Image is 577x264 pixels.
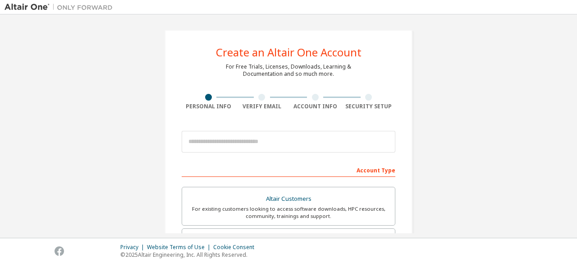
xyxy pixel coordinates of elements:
[226,63,351,78] div: For Free Trials, Licenses, Downloads, Learning & Documentation and so much more.
[55,246,64,256] img: facebook.svg
[182,103,235,110] div: Personal Info
[5,3,117,12] img: Altair One
[342,103,396,110] div: Security Setup
[216,47,362,58] div: Create an Altair One Account
[235,103,289,110] div: Verify Email
[188,205,389,220] div: For existing customers looking to access software downloads, HPC resources, community, trainings ...
[188,193,389,205] div: Altair Customers
[120,244,147,251] div: Privacy
[288,103,342,110] div: Account Info
[120,251,260,259] p: © 2025 Altair Engineering, Inc. All Rights Reserved.
[182,162,395,177] div: Account Type
[213,244,260,251] div: Cookie Consent
[147,244,213,251] div: Website Terms of Use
